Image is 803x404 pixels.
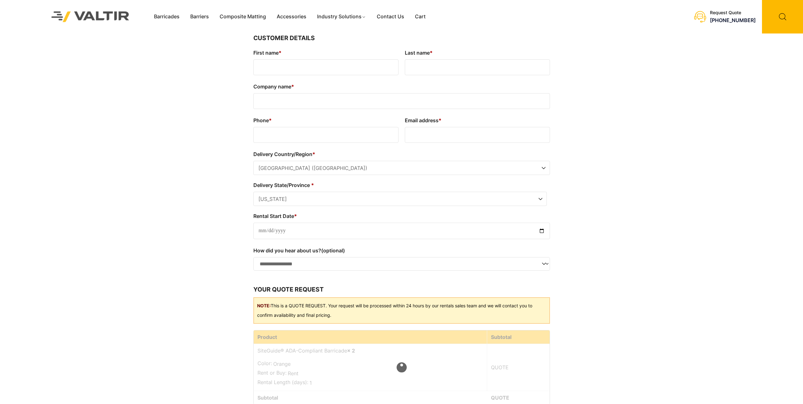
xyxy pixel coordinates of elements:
[253,48,399,58] label: First name
[311,182,314,188] abbr: required
[321,247,345,254] span: (optional)
[405,48,550,58] label: Last name
[271,12,312,21] a: Accessories
[405,115,550,125] label: Email address
[253,192,547,206] span: Delivery State/Province
[253,211,550,221] label: Rental Start Date
[371,12,410,21] a: Contact Us
[279,50,281,56] abbr: required
[312,151,315,157] abbr: required
[439,117,441,124] abbr: required
[291,83,294,90] abbr: required
[253,149,550,159] label: Delivery Country/Region
[710,17,756,23] a: [PHONE_NUMBER]
[294,213,297,219] abbr: required
[253,115,399,125] label: Phone
[253,33,550,43] h3: Customer Details
[253,161,550,175] span: Delivery Country/Region
[269,117,272,124] abbr: required
[410,12,431,21] a: Cart
[185,12,214,21] a: Barriers
[254,192,546,206] span: California
[214,12,271,21] a: Composite Matting
[710,10,756,15] div: Request Quote
[253,245,550,256] label: How did you hear about us?
[43,3,138,30] img: Valtir Rentals
[312,12,371,21] a: Industry Solutions
[253,285,550,294] h3: Your quote request
[253,180,547,190] label: Delivery State/Province
[253,81,550,92] label: Company name
[253,297,550,324] div: This is a QUOTE REQUEST. Your request will be processed within 24 hours by our rentals sales team...
[257,303,271,308] b: NOTE:
[254,161,550,175] span: United States (US)
[149,12,185,21] a: Barricades
[430,50,433,56] abbr: required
